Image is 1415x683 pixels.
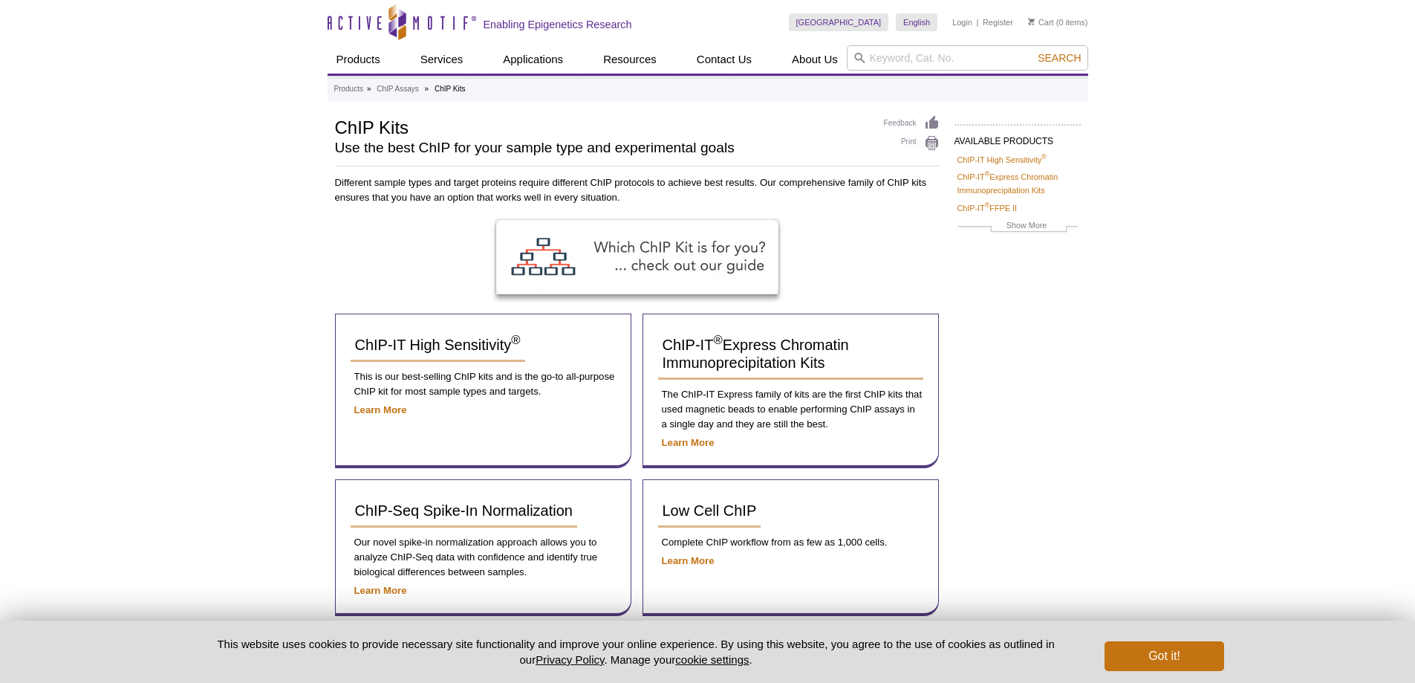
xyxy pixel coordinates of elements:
a: Login [952,17,972,27]
span: ChIP-Seq Spike-In Normalization [355,502,573,519]
h2: Enabling Epigenetics Research [484,18,632,31]
a: ChIP-IT High Sensitivity® [351,329,525,362]
p: This is our best-selling ChIP kits and is the go-to all-purpose ChIP kit for most sample types an... [351,369,616,399]
span: ChIP-IT High Sensitivity [355,337,521,353]
img: Your Cart [1028,18,1035,25]
button: cookie settings [675,653,749,666]
span: ChIP-IT Express Chromatin Immunoprecipitation Kits [663,337,849,371]
a: ChIP-IT High Sensitivity® [957,153,1047,166]
button: Got it! [1105,641,1223,671]
a: Applications [494,45,572,74]
a: ChIP-Seq Spike-In Normalization [351,495,577,528]
p: Different sample types and target proteins require different ChIP protocols to achieve best resul... [335,175,940,205]
a: Learn More [662,437,715,448]
a: Services [412,45,472,74]
p: Complete ChIP workflow from as few as 1,000 cells. [658,535,923,550]
li: » [425,85,429,93]
a: Privacy Policy [536,653,604,666]
li: ChIP Kits [435,85,466,93]
h2: Use the best ChIP for your sample type and experimental goals [335,141,869,155]
a: Resources [594,45,666,74]
sup: ® [1041,153,1047,161]
a: Contact Us [688,45,761,74]
a: Cart [1028,17,1054,27]
li: (0 items) [1028,13,1088,31]
p: The ChIP-IT Express family of kits are the first ChIP kits that used magnetic beads to enable per... [658,387,923,432]
a: English [896,13,937,31]
a: Low Cell ChIP [658,495,761,528]
a: About Us [783,45,847,74]
sup: ® [713,334,722,348]
h2: AVAILABLE PRODUCTS [954,124,1081,151]
sup: ® [985,201,990,209]
span: Search [1038,52,1081,64]
p: Our novel spike-in normalization approach allows you to analyze ChIP-Seq data with confidence and... [351,535,616,580]
a: Feedback [884,115,940,132]
a: Show More [957,219,1078,236]
sup: ® [511,334,520,348]
li: » [367,85,371,93]
li: | [977,13,979,31]
a: Products [328,45,389,74]
sup: ® [985,171,990,178]
img: ChIP Kit Selection Guide [496,220,778,294]
a: Products [334,82,363,96]
a: [GEOGRAPHIC_DATA] [789,13,889,31]
button: Search [1033,51,1085,65]
span: Low Cell ChIP [663,502,757,519]
a: ChIP-IT®Express Chromatin Immunoprecipitation Kits [658,329,923,380]
a: Learn More [354,585,407,596]
a: ChIP-IT®Express Chromatin Immunoprecipitation Kits [957,170,1078,197]
p: This website uses cookies to provide necessary site functionality and improve your online experie... [192,636,1081,667]
h1: ChIP Kits [335,115,869,137]
a: Learn More [354,404,407,415]
a: Print [884,135,940,152]
a: ChIP Assays [377,82,419,96]
a: Register [983,17,1013,27]
a: Learn More [662,555,715,566]
input: Keyword, Cat. No. [847,45,1088,71]
a: ChIP-IT®FFPE II [957,201,1017,215]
